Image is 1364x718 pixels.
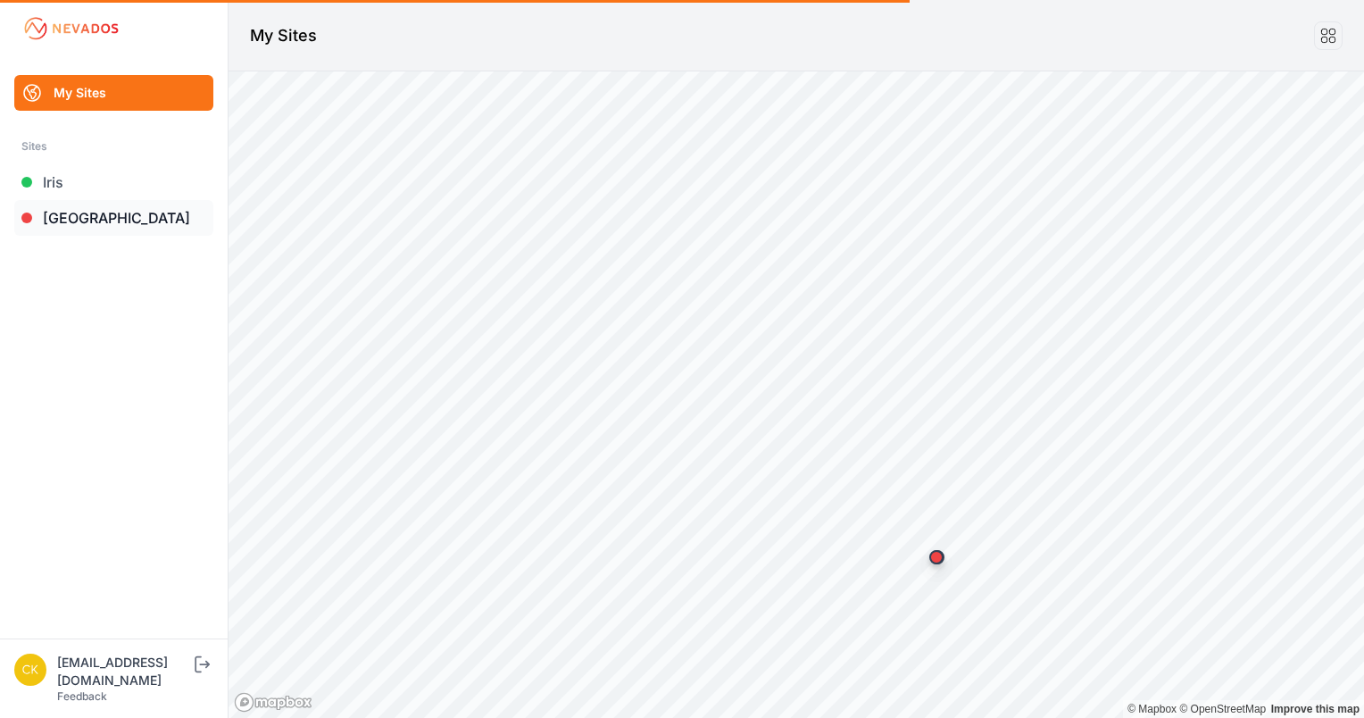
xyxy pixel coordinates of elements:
[14,75,213,111] a: My Sites
[21,136,206,157] div: Sites
[21,14,121,43] img: Nevados
[14,164,213,200] a: Iris
[1127,703,1177,715] a: Mapbox
[234,692,312,713] a: Mapbox logo
[919,539,954,575] div: Map marker
[1179,703,1266,715] a: OpenStreetMap
[14,200,213,236] a: [GEOGRAPHIC_DATA]
[57,654,191,689] div: [EMAIL_ADDRESS][DOMAIN_NAME]
[57,689,107,703] a: Feedback
[229,71,1364,718] canvas: Map
[14,654,46,686] img: ckent@prim.com
[250,23,317,48] h1: My Sites
[1271,703,1360,715] a: Map feedback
